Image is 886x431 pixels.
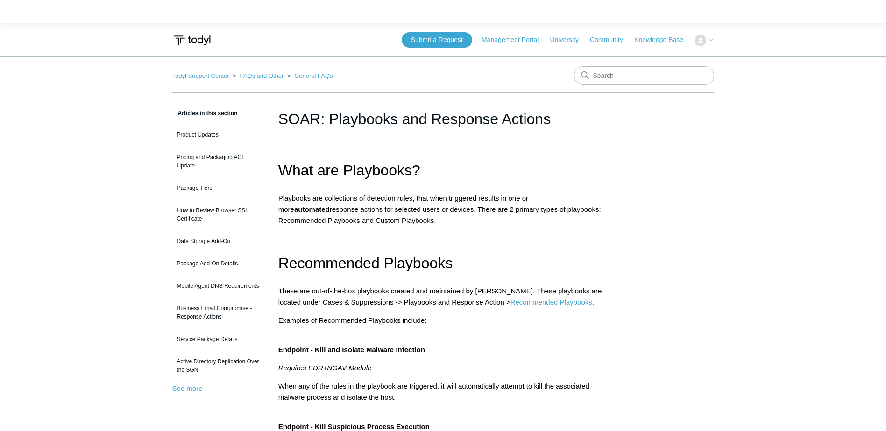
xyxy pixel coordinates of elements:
[278,346,425,354] span: Endpoint - Kill and Isolate Malware Infection
[172,110,238,117] span: Articles in this section
[590,35,632,45] a: Community
[172,148,264,174] a: Pricing and Packaging ACL Update
[172,353,264,379] a: Active Directory Replication Over the SGN
[278,255,453,271] span: Recommended Playbooks
[294,205,330,213] strong: automated
[172,277,264,295] a: Mobile Agent DNS Requirements
[294,72,333,79] a: General FAQs
[172,255,264,272] a: Package Add-On Details.
[510,298,592,306] a: Recommended Playbooks
[172,384,203,392] a: See more
[172,232,264,250] a: Data Storage Add-On
[172,126,264,144] a: Product Updates
[172,72,229,79] a: Todyl Support Center
[278,162,420,179] span: What are Playbooks?
[172,32,212,49] img: Todyl Support Center Help Center home page
[278,108,608,130] h1: SOAR: Playbooks and Response Actions
[278,382,589,401] span: When any of the rules in the playbook are triggered, it will automatically attempt to kill the as...
[278,194,601,224] span: Playbooks are collections of detection rules, that when triggered results in one or more response...
[482,35,548,45] a: Management Portal
[240,72,284,79] a: FAQs and Other
[285,72,333,79] li: General FAQs
[278,364,372,372] em: Requires EDR+NGAV Module
[172,299,264,326] a: Business Email Compromise - Response Actions
[402,32,472,48] a: Submit a Request
[278,316,427,324] span: Examples of Recommended Playbooks include:
[172,330,264,348] a: Service Package Details
[172,202,264,228] a: How to Review Browser SSL Certificate
[278,423,430,431] span: Endpoint - Kill Suspicious Process Execution
[278,287,602,306] span: These are out-of-the-box playbooks created and maintained by [PERSON_NAME]. These playbooks are l...
[550,35,588,45] a: University
[231,72,285,79] li: FAQs and Other
[172,72,231,79] li: Todyl Support Center
[172,179,264,197] a: Package Tiers
[574,66,714,85] input: Search
[634,35,693,45] a: Knowledge Base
